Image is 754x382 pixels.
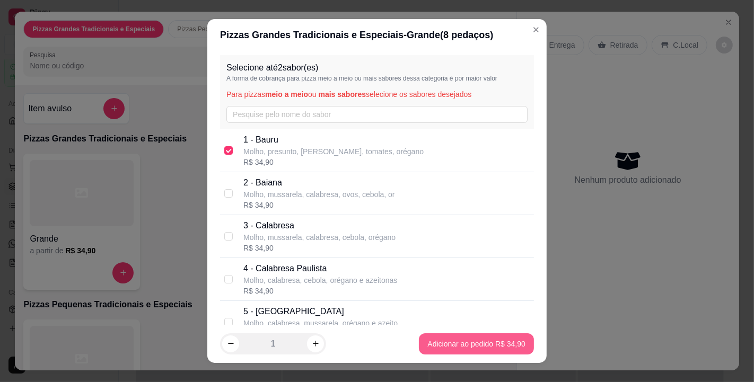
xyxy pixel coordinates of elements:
[222,335,239,352] button: decrease-product-quantity
[466,75,497,82] span: maior valor
[243,243,396,253] div: R$ 34,90
[243,219,396,232] p: 3 - Calabresa
[265,90,308,99] span: meio a meio
[243,232,396,243] p: Molho, mussarela, calabresa, cebola, orégano
[226,61,528,74] p: Selecione até 2 sabor(es)
[243,286,397,296] div: R$ 34,90
[226,89,528,100] p: Para pizzas ou selecione os sabores desejados
[243,176,395,189] p: 2 - Baiana
[528,21,545,38] button: Close
[243,318,398,328] p: Molho, calabresa, mussarela, orégano e azeito
[243,262,397,275] p: 4 - Calabresa Paulista
[307,335,324,352] button: increase-product-quantity
[243,146,424,157] p: Molho, presunto, [PERSON_NAME], tomates, orégano
[226,106,528,123] input: Pesquise pelo nome do sabor
[243,275,397,286] p: Molho, calabresa, cebola, orégano e azeitonas
[319,90,366,99] span: mais sabores
[243,189,395,200] p: Molho, mussarela, calabresa, ovos, cebola, or
[419,333,533,354] button: Adicionar ao pedido R$ 34,90
[243,157,424,167] div: R$ 34,90
[271,337,276,350] p: 1
[243,200,395,210] div: R$ 34,90
[243,305,398,318] p: 5 - [GEOGRAPHIC_DATA]
[226,74,528,83] p: A forma de cobrança para pizza meio a meio ou mais sabores dessa categoria é por
[220,28,534,42] div: Pizzas Grandes Tradicionais e Especiais - Grande ( 8 pedaços)
[243,134,424,146] p: 1 - Bauru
